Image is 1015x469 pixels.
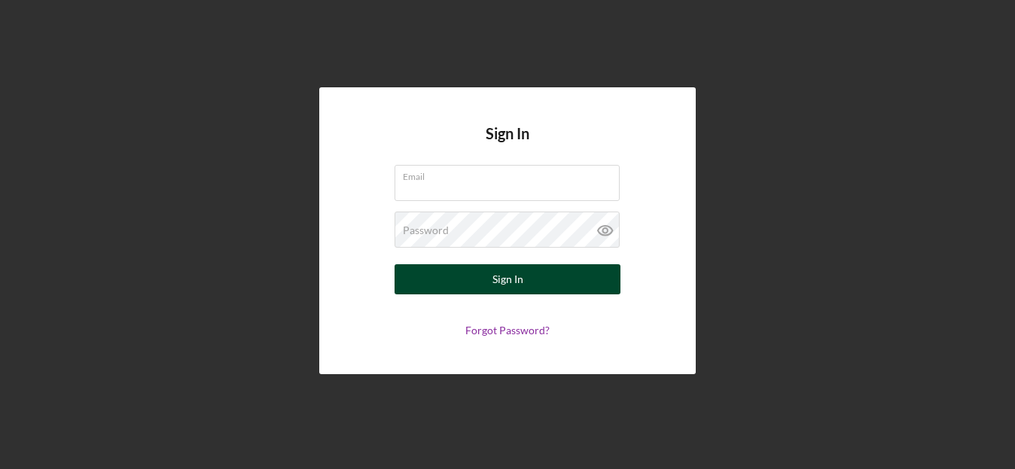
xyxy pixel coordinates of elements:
a: Forgot Password? [465,324,550,337]
label: Email [403,166,620,182]
label: Password [403,224,449,236]
button: Sign In [395,264,620,294]
h4: Sign In [486,125,529,165]
div: Sign In [492,264,523,294]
